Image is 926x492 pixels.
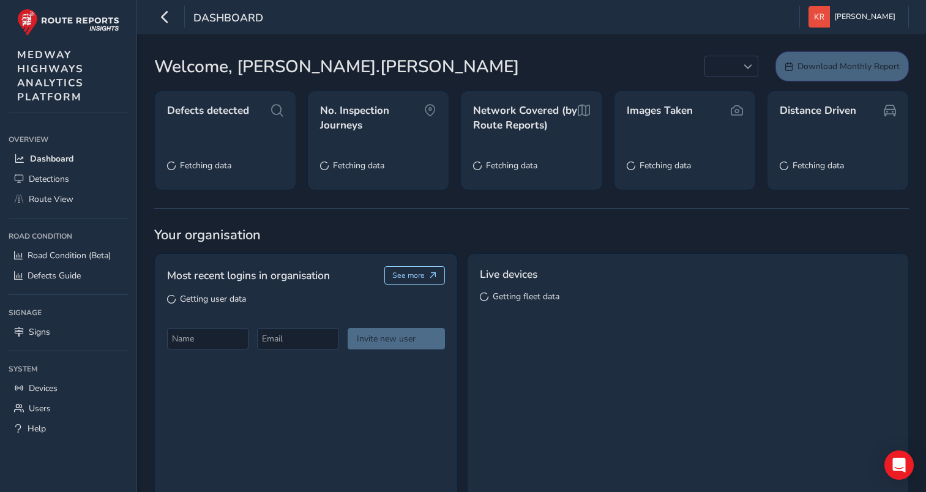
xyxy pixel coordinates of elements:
[493,291,559,302] span: Getting fleet data
[884,450,914,480] div: Open Intercom Messenger
[29,403,51,414] span: Users
[154,54,519,80] span: Welcome, [PERSON_NAME].[PERSON_NAME]
[167,103,249,118] span: Defects detected
[808,6,900,28] button: [PERSON_NAME]
[17,48,84,104] span: MEDWAY HIGHWAYS ANALYTICS PLATFORM
[9,398,128,419] a: Users
[9,419,128,439] a: Help
[29,382,58,394] span: Devices
[28,250,111,261] span: Road Condition (Beta)
[320,103,424,132] span: No. Inspection Journeys
[28,270,81,281] span: Defects Guide
[257,328,338,349] input: Email
[9,322,128,342] a: Signs
[9,169,128,189] a: Detections
[793,160,844,171] span: Fetching data
[9,360,128,378] div: System
[9,245,128,266] a: Road Condition (Beta)
[9,266,128,286] a: Defects Guide
[392,270,425,280] span: See more
[486,160,537,171] span: Fetching data
[17,9,119,36] img: rr logo
[333,160,384,171] span: Fetching data
[834,6,895,28] span: [PERSON_NAME]
[9,304,128,322] div: Signage
[167,267,330,283] span: Most recent logins in organisation
[9,130,128,149] div: Overview
[384,266,445,285] button: See more
[780,103,856,118] span: Distance Driven
[9,227,128,245] div: Road Condition
[808,6,830,28] img: diamond-layout
[29,173,69,185] span: Detections
[9,378,128,398] a: Devices
[9,149,128,169] a: Dashboard
[29,326,50,338] span: Signs
[640,160,691,171] span: Fetching data
[480,266,537,282] span: Live devices
[9,189,128,209] a: Route View
[627,103,693,118] span: Images Taken
[28,423,46,434] span: Help
[473,103,577,132] span: Network Covered (by Route Reports)
[180,293,246,305] span: Getting user data
[167,328,248,349] input: Name
[29,193,73,205] span: Route View
[30,153,73,165] span: Dashboard
[180,160,231,171] span: Fetching data
[193,10,263,28] span: Dashboard
[154,226,909,244] span: Your organisation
